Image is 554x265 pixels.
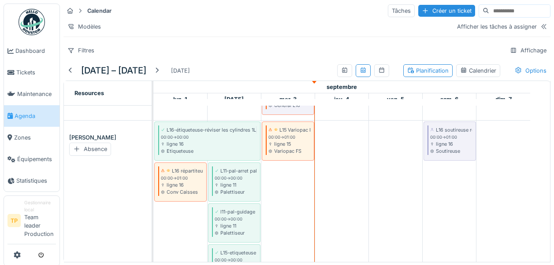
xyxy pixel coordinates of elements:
span: Statistiques [16,177,56,185]
a: 1 septembre 2025 [171,93,190,105]
h5: [DATE] – [DATE] [81,65,146,76]
div: Palettiseur [215,229,257,236]
small: 00:00 -> 00:00 [215,216,242,222]
li: Team leader Production [24,199,56,242]
small: 00:00 -> 00:00 [215,257,242,263]
div: Créer un ticket [418,5,475,17]
div: [PERSON_NAME] [69,133,146,142]
div: Options [511,64,550,77]
div: Filtres [63,44,98,57]
div: ligne 15 [268,140,310,147]
a: Zones [4,127,59,148]
div: Palettiseur [215,188,257,195]
a: 2 septembre 2025 [222,93,246,105]
span: Resources [74,90,104,96]
a: 6 septembre 2025 [438,93,461,105]
div: Calendrier [460,66,496,75]
div: L16-étiqueteuse-réviser les cylindres 1L [167,126,256,133]
div: Planification [407,66,449,75]
div: Affichage [506,44,550,57]
small: 00:00 -> 00:00 [215,175,242,181]
a: Agenda [4,105,59,127]
span: Dashboard [15,47,56,55]
div: ligne 11 [215,181,257,188]
div: Soutireuse [430,147,472,155]
div: Conv Caisses [161,188,203,195]
div: Absence [69,143,111,155]
strong: Calendar [84,7,115,15]
span: Équipements [17,155,56,163]
div: L16 répartiteur casier [172,167,219,174]
div: Variopac FS [268,147,310,155]
small: 00:00 -> 00:00 [161,134,189,140]
div: Général L16 [268,102,310,109]
div: L15-etiqueteuse-routine 0.33 [220,249,286,256]
span: Zones [14,133,56,142]
small: 00:00 -> 01:00 [430,134,457,140]
small: 00:00 -> 01:00 [161,175,188,181]
div: Tâches [388,4,415,17]
div: Afficher les tâches à assigner [457,22,537,31]
span: Maintenance [17,90,56,98]
div: Modèles [63,20,105,33]
div: ligne 11 [215,222,257,229]
div: ligne 16 [161,181,203,188]
div: ligne 16 [161,140,257,147]
li: TP [7,214,21,227]
a: Équipements [4,148,59,170]
a: 3 septembre 2025 [277,93,299,105]
a: 5 septembre 2025 [385,93,406,105]
a: 4 septembre 2025 [332,93,352,105]
a: Dashboard [4,40,59,62]
div: L15 Variopac Fuite d’huile four. [279,126,348,133]
a: Tickets [4,62,59,83]
div: [DATE] [167,65,193,77]
a: 1 septembre 2025 [324,81,359,93]
span: Tickets [16,68,56,77]
a: 7 septembre 2025 [493,93,514,105]
img: Badge_color-CXgf-gQk.svg [19,9,45,35]
div: LD [256,125,265,134]
a: Maintenance [4,83,59,105]
div: ligne 16 [430,140,472,147]
a: TP Gestionnaire localTeam leader Production [7,199,56,244]
a: Statistiques [4,170,59,191]
div: Etiqueteuse [161,147,257,155]
small: 00:00 -> 01:00 [268,134,295,140]
div: L11-pal-arret palette [220,167,266,174]
div: l11-pal-guidage en entrée [220,208,277,215]
div: Gestionnaire local [24,199,56,213]
span: Agenda [15,112,56,120]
